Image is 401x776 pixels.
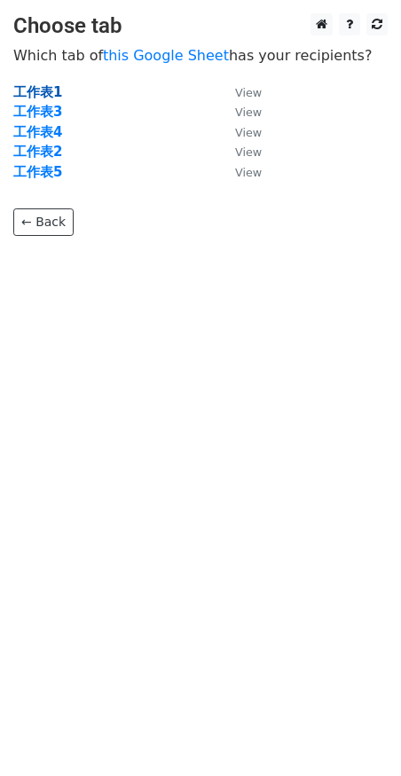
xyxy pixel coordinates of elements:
[235,106,262,119] small: View
[217,104,262,120] a: View
[13,46,388,65] p: Which tab of has your recipients?
[235,126,262,139] small: View
[13,84,62,100] a: 工作表1
[13,208,74,236] a: ← Back
[217,124,262,140] a: View
[13,164,62,180] a: 工作表5
[13,124,62,140] a: 工作表4
[235,145,262,159] small: View
[13,104,62,120] a: 工作表3
[217,144,262,160] a: View
[13,13,388,39] h3: Choose tab
[217,84,262,100] a: View
[13,144,62,160] a: 工作表2
[312,691,401,776] iframe: Chat Widget
[235,166,262,179] small: View
[217,164,262,180] a: View
[103,47,229,64] a: this Google Sheet
[235,86,262,99] small: View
